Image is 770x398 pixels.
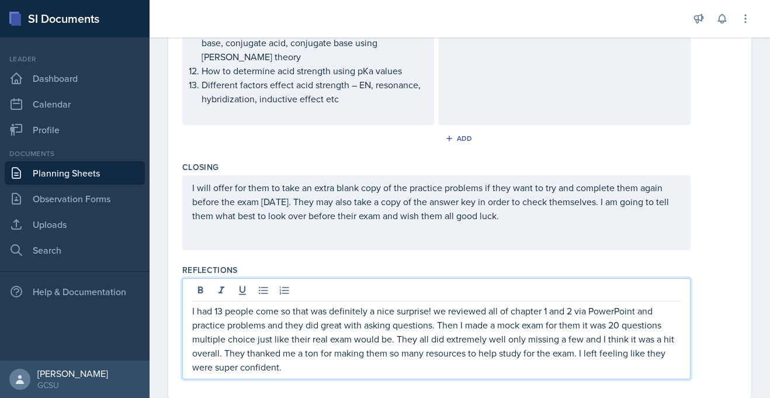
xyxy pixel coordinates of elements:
div: Documents [5,148,145,159]
a: Profile [5,118,145,141]
div: [PERSON_NAME] [37,368,108,379]
div: GCSU [37,379,108,391]
p: I had 13 people come so that was definitely a nice surprise! we reviewed all of chapter 1 and 2 v... [192,304,681,374]
p: How to determine acid strength using pKa values [202,64,424,78]
a: Observation Forms [5,187,145,210]
p: I will offer for them to take an extra blank copy of the practice problems if they want to try an... [192,181,681,223]
label: Closing [182,161,218,173]
div: Add [448,134,473,143]
button: Add [441,130,479,147]
div: Leader [5,54,145,64]
p: Different factors effect acid strength – EN, resonance, hybridization, inductive effect etc [202,78,424,106]
div: Help & Documentation [5,280,145,303]
a: Dashboard [5,67,145,90]
a: Search [5,238,145,262]
a: Calendar [5,92,145,116]
a: Planning Sheets [5,161,145,185]
a: Uploads [5,213,145,236]
label: Reflections [182,264,238,276]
